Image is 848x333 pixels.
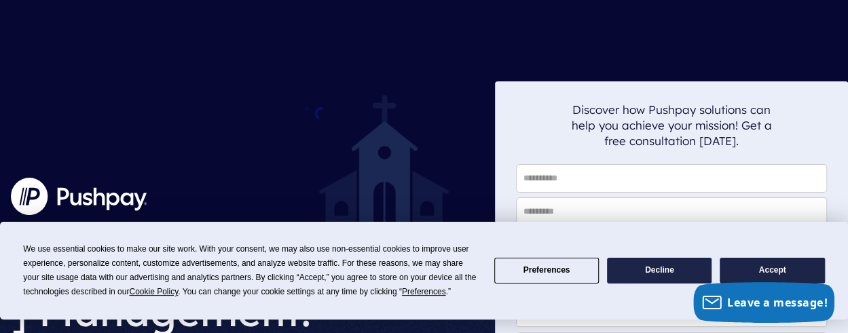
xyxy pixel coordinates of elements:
[720,258,824,284] button: Accept
[693,282,834,323] button: Leave a message!
[23,242,477,299] div: We use essential cookies to make our site work. With your consent, we may also use non-essential ...
[571,102,772,149] p: Discover how Pushpay solutions can help you achieve your mission! Get a free consultation [DATE].
[727,295,828,310] span: Leave a message!
[607,258,712,284] button: Decline
[402,287,446,296] span: Preferences
[494,258,599,284] button: Preferences
[129,287,178,296] span: Cookie Policy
